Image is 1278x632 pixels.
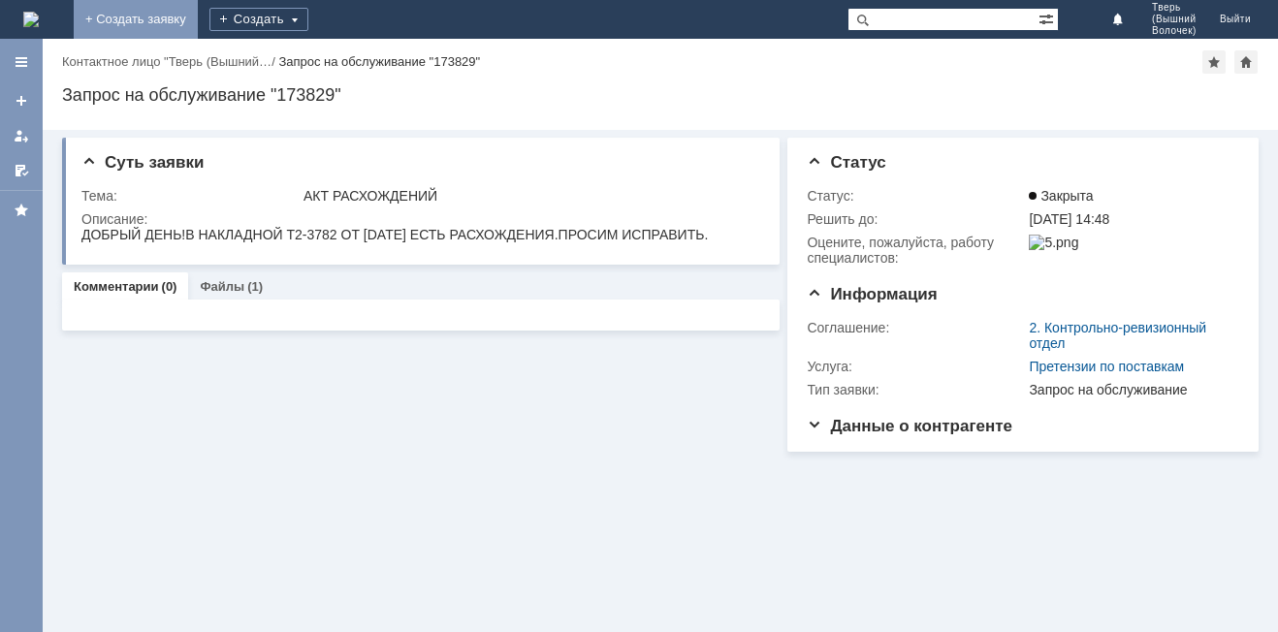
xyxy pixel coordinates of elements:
div: Запрос на обслуживание "173829" [62,85,1259,105]
div: Решить до: [807,211,1025,227]
div: (0) [162,279,177,294]
div: Добавить в избранное [1202,50,1226,74]
span: Информация [807,285,937,303]
span: Суть заявки [81,153,204,172]
div: Соглашение: [807,320,1025,335]
span: [DATE] 14:48 [1029,211,1109,227]
div: Сделать домашней страницей [1234,50,1258,74]
div: Тип заявки: [807,382,1025,397]
div: Тема: [81,188,300,204]
a: Мои заявки [6,120,37,151]
span: Данные о контрагенте [807,417,1012,435]
a: Претензии по поставкам [1029,359,1184,374]
a: Перейти на домашнюю страницу [23,12,39,27]
a: Контактное лицо "Тверь (Вышний… [62,54,272,69]
img: logo [23,12,39,27]
div: АКТ РАСХОЖДЕНИЙ [304,188,753,204]
span: Закрыта [1029,188,1093,204]
div: Запрос на обслуживание "173829" [278,54,480,69]
img: 5.png [1029,235,1078,250]
div: Описание: [81,211,757,227]
div: Oцените, пожалуйста, работу специалистов: [807,235,1025,266]
a: 2. Контрольно-ревизионный отдел [1029,320,1206,351]
div: Услуга: [807,359,1025,374]
span: (Вышний [1152,14,1197,25]
div: Запрос на обслуживание [1029,382,1230,397]
span: Расширенный поиск [1038,9,1058,27]
span: Волочек) [1152,25,1197,37]
div: / [62,54,278,69]
div: Статус: [807,188,1025,204]
div: Создать [209,8,308,31]
a: Мои согласования [6,155,37,186]
span: Статус [807,153,885,172]
a: Файлы [200,279,244,294]
div: (1) [247,279,263,294]
a: Создать заявку [6,85,37,116]
span: Тверь [1152,2,1197,14]
a: Комментарии [74,279,159,294]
